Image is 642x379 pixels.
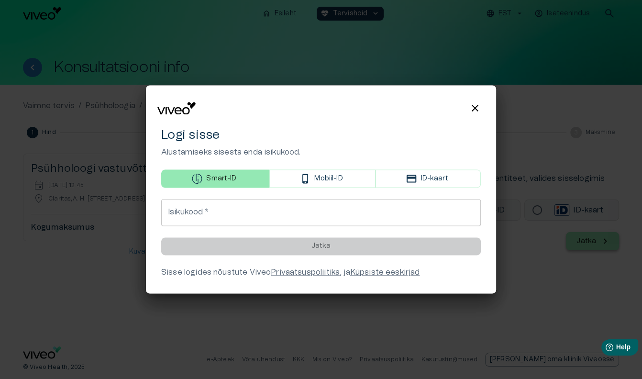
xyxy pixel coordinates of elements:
[157,102,196,115] img: Viveo logo
[350,269,420,277] a: Küpsiste eeskirjad
[314,174,343,184] p: Mobiil-ID
[161,170,269,188] button: Smart-ID
[465,99,485,118] button: Close login modal
[376,170,481,188] button: ID-kaart
[271,269,340,277] a: Privaatsuspoliitika
[269,170,376,188] button: Mobiil-ID
[161,127,481,143] h4: Logi sisse
[161,147,481,158] p: Alustamiseks sisesta enda isikukood.
[421,174,448,184] p: ID-kaart
[206,174,236,184] p: Smart-ID
[469,102,481,114] span: close
[161,267,481,279] div: Sisse logides nõustute Viveo , ja
[567,335,642,362] iframe: Help widget launcher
